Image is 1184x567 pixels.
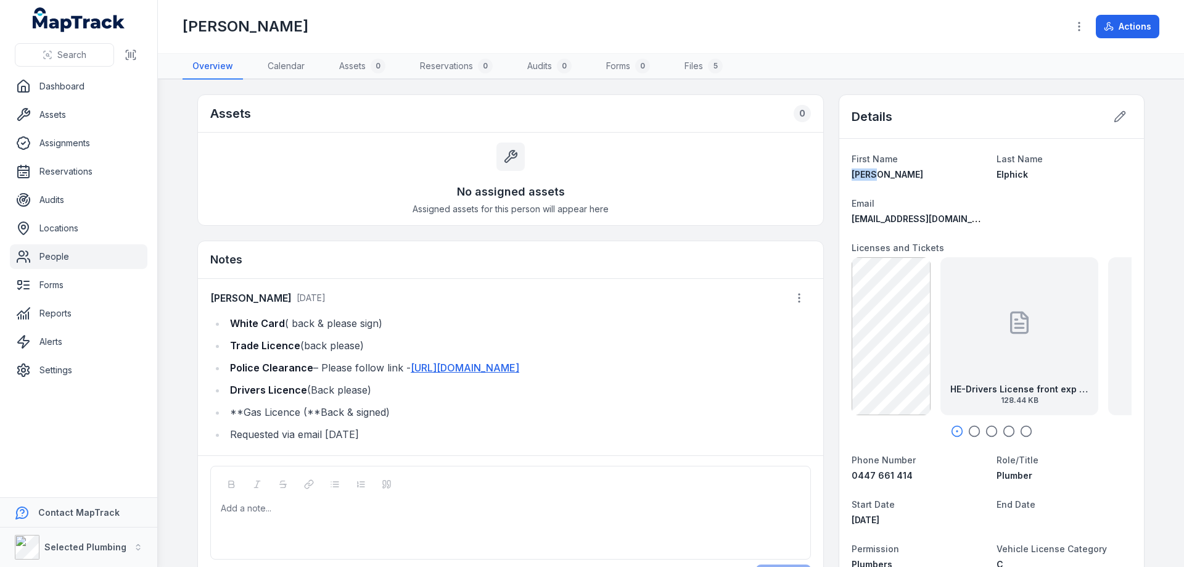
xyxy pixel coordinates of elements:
strong: HE-Drivers License front exp [DATE] [950,383,1088,395]
a: Calendar [258,54,314,80]
a: [URL][DOMAIN_NAME] [411,362,519,374]
span: Licenses and Tickets [852,242,944,253]
li: (back please) [226,337,811,354]
strong: Trade Licence [230,339,300,352]
button: Search [15,43,114,67]
li: Requested via email [DATE] [226,426,811,443]
time: 8/6/2025, 12:00:00 AM [852,515,879,525]
span: Email [852,198,874,209]
h3: No assigned assets [457,183,565,201]
span: [DATE] [852,515,879,525]
a: People [10,244,147,269]
span: Vehicle License Category [997,544,1107,554]
span: End Date [997,499,1035,510]
strong: Contact MapTrack [38,507,120,518]
a: Reservations0 [410,54,503,80]
strong: Selected Plumbing [44,542,126,552]
h1: [PERSON_NAME] [183,17,308,36]
strong: Police Clearance [230,362,313,374]
span: [PERSON_NAME] [852,169,923,180]
span: Plumber [997,470,1032,481]
a: Audits [10,188,147,212]
span: Last Name [997,154,1043,164]
li: **Gas Licence (**Back & signed) [226,404,811,421]
div: 0 [371,59,385,73]
a: Assets0 [329,54,395,80]
div: 5 [708,59,723,73]
div: 0 [557,59,572,73]
span: Permission [852,544,899,554]
li: ( back & please sign) [226,315,811,332]
span: First Name [852,154,898,164]
h3: Notes [210,251,242,268]
strong: [PERSON_NAME] [210,291,292,305]
span: Role/Title [997,455,1038,465]
a: Overview [183,54,243,80]
strong: Drivers Licence [230,384,307,396]
a: Forms [10,273,147,297]
span: Search [57,49,86,61]
h2: Assets [210,105,251,122]
h2: Details [852,108,892,125]
a: Reports [10,301,147,326]
strong: White Card [230,317,285,329]
span: Start Date [852,499,895,510]
a: Assignments [10,131,147,155]
span: 128.44 KB [950,395,1088,405]
a: Forms0 [596,54,660,80]
span: Elphick [997,169,1028,180]
button: Actions [1096,15,1159,38]
a: Dashboard [10,74,147,99]
li: – Please follow link - [226,359,811,376]
a: Reservations [10,159,147,184]
a: MapTrack [33,7,125,32]
div: 0 [478,59,493,73]
a: Audits0 [517,54,582,80]
li: (Back please) [226,381,811,399]
div: 0 [794,105,811,122]
a: Files5 [675,54,733,80]
a: Alerts [10,329,147,354]
div: 0 [635,59,650,73]
span: 0447 661 414 [852,470,913,481]
a: Settings [10,358,147,383]
a: Assets [10,102,147,127]
span: [DATE] [297,292,326,303]
time: 8/20/2025, 2:14:16 PM [297,292,326,303]
span: Assigned assets for this person will appear here [413,203,609,215]
a: Locations [10,216,147,241]
span: Phone Number [852,455,916,465]
span: [EMAIL_ADDRESS][DOMAIN_NAME] [852,213,1000,224]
